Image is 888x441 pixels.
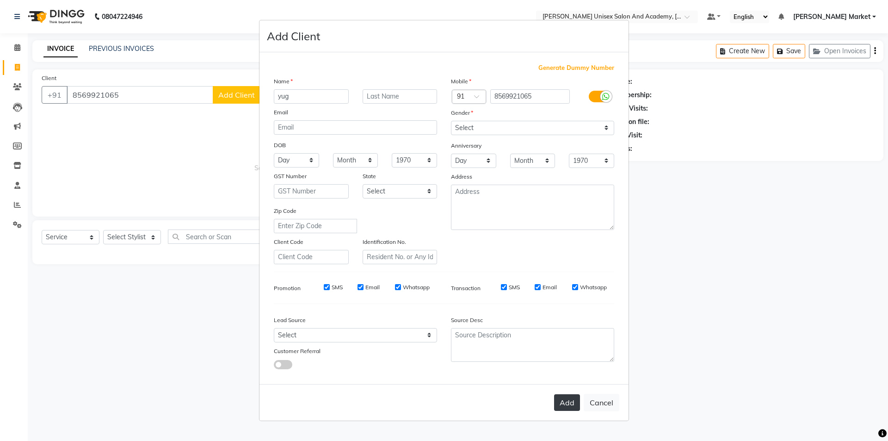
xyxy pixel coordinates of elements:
[580,283,607,292] label: Whatsapp
[267,28,320,44] h4: Add Client
[451,109,473,117] label: Gender
[332,283,343,292] label: SMS
[509,283,520,292] label: SMS
[274,207,296,215] label: Zip Code
[274,250,349,264] input: Client Code
[363,238,406,246] label: Identification No.
[451,316,483,324] label: Source Desc
[274,77,293,86] label: Name
[490,89,570,104] input: Mobile
[451,142,481,150] label: Anniversary
[363,250,438,264] input: Resident No. or Any Id
[274,141,286,149] label: DOB
[543,283,557,292] label: Email
[274,316,306,324] label: Lead Source
[274,108,288,117] label: Email
[274,89,349,104] input: First Name
[451,284,481,292] label: Transaction
[584,394,619,411] button: Cancel
[403,283,430,292] label: Whatsapp
[363,89,438,104] input: Last Name
[538,63,614,73] span: Generate Dummy Number
[274,219,357,233] input: Enter Zip Code
[274,284,301,292] label: Promotion
[554,394,580,411] button: Add
[451,173,472,181] label: Address
[274,120,437,135] input: Email
[451,77,471,86] label: Mobile
[363,172,376,180] label: State
[274,238,303,246] label: Client Code
[274,172,307,180] label: GST Number
[274,184,349,199] input: GST Number
[274,347,321,355] label: Customer Referral
[365,283,380,292] label: Email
